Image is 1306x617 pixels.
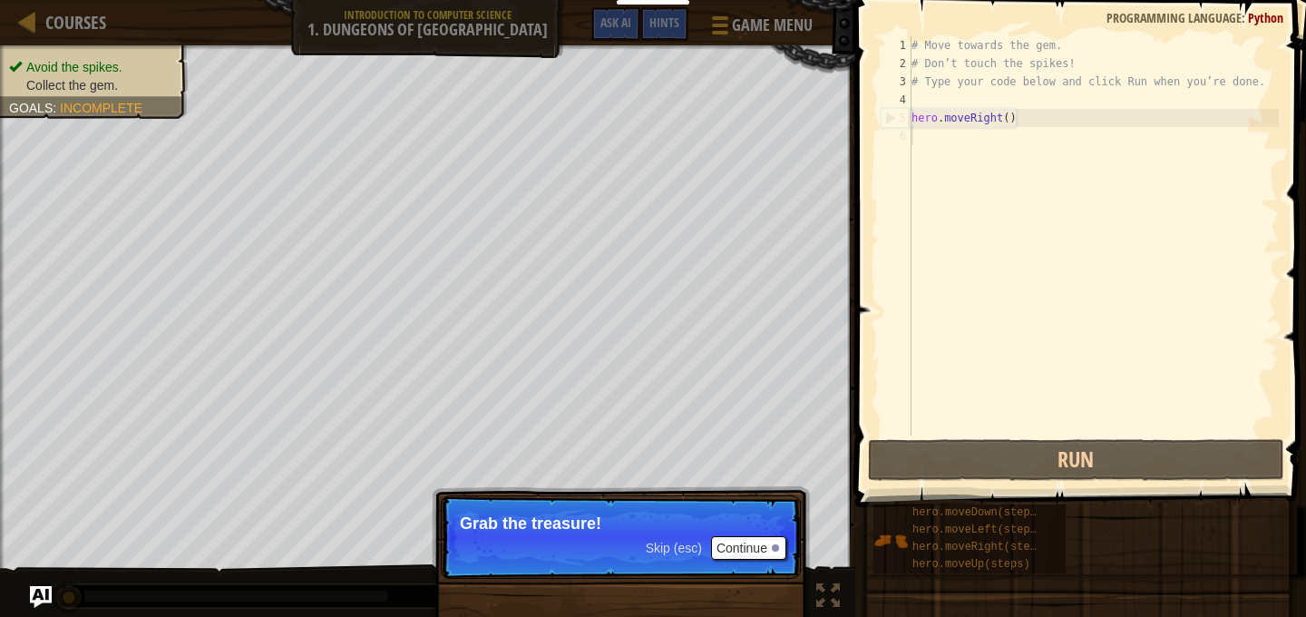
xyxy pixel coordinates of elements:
button: Ask AI [591,7,640,41]
button: Continue [711,536,786,560]
span: Incomplete [60,101,142,115]
span: Programming language [1106,9,1242,26]
a: Courses [36,10,106,34]
span: Goals [9,101,53,115]
span: : [53,101,60,115]
div: 4 [881,91,911,109]
button: Game Menu [697,7,824,50]
span: hero.moveDown(steps) [912,506,1043,519]
div: 3 [881,73,911,91]
span: : [1242,9,1248,26]
span: Hints [649,14,679,31]
span: hero.moveUp(steps) [912,558,1030,571]
span: Avoid the spikes. [26,60,122,74]
div: 2 [881,54,911,73]
li: Avoid the spikes. [9,58,174,76]
button: Run [868,439,1284,481]
span: Ask AI [600,14,631,31]
span: hero.moveLeft(steps) [912,524,1043,536]
span: Courses [45,10,106,34]
li: Collect the gem. [9,76,174,94]
span: Python [1248,9,1283,26]
span: Collect the gem. [26,78,118,93]
div: 5 [882,109,911,127]
div: 6 [881,127,911,145]
button: Ask AI [30,586,52,608]
span: hero.moveRight(steps) [912,541,1049,553]
img: portrait.png [873,524,908,558]
span: Game Menu [732,14,813,37]
div: 1 [881,36,911,54]
span: Skip (esc) [646,541,702,555]
p: Grab the treasure! [460,514,782,533]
